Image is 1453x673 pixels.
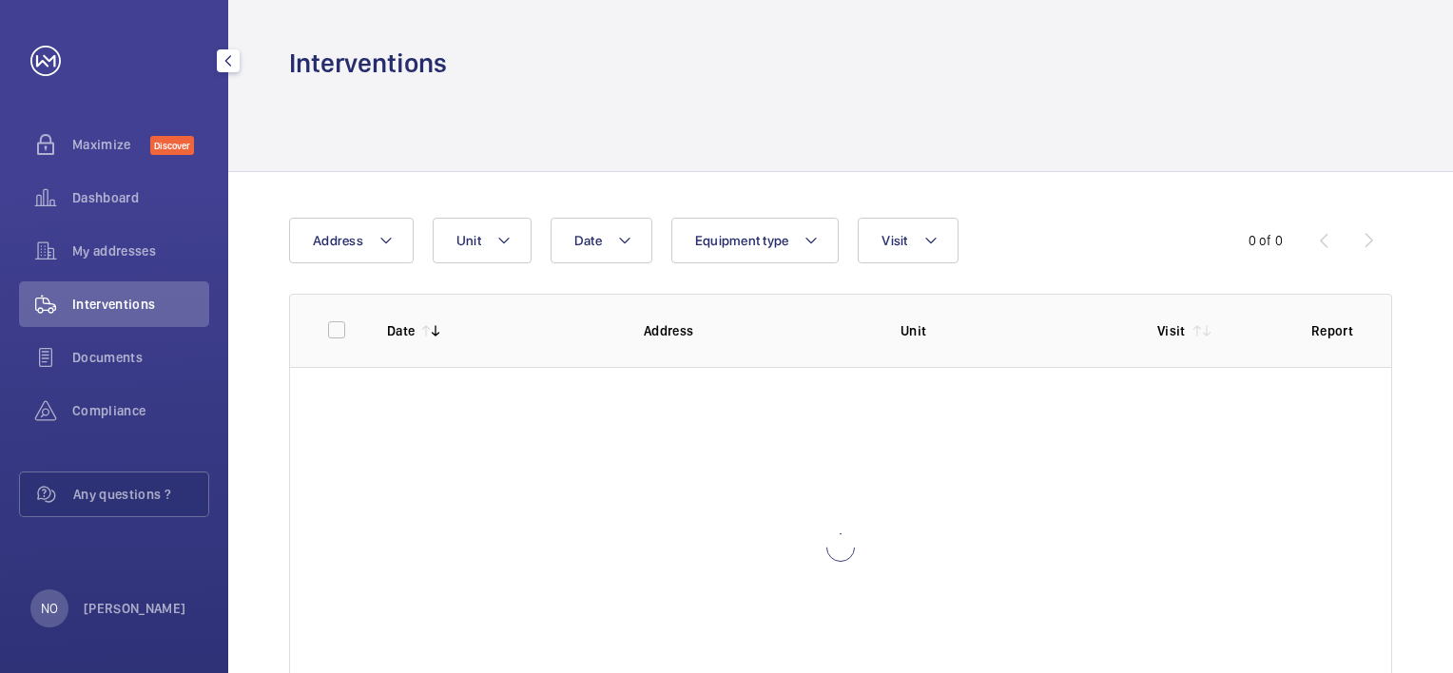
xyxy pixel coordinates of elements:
p: Unit [901,321,1127,340]
div: 0 of 0 [1249,231,1283,250]
span: Unit [456,233,481,248]
button: Equipment type [671,218,840,263]
h1: Interventions [289,46,447,81]
span: Date [574,233,602,248]
button: Address [289,218,414,263]
span: Dashboard [72,188,209,207]
span: Visit [881,233,907,248]
span: Equipment type [695,233,789,248]
span: My addresses [72,241,209,260]
p: Visit [1157,321,1186,340]
span: Discover [150,136,194,155]
p: Address [644,321,870,340]
button: Date [551,218,652,263]
span: Address [313,233,363,248]
span: Maximize [72,135,150,154]
p: Report [1311,321,1353,340]
span: Documents [72,348,209,367]
span: Any questions ? [73,485,208,504]
p: [PERSON_NAME] [84,599,186,618]
button: Unit [433,218,532,263]
p: NO [41,599,58,618]
p: Date [387,321,415,340]
span: Compliance [72,401,209,420]
span: Interventions [72,295,209,314]
button: Visit [858,218,958,263]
